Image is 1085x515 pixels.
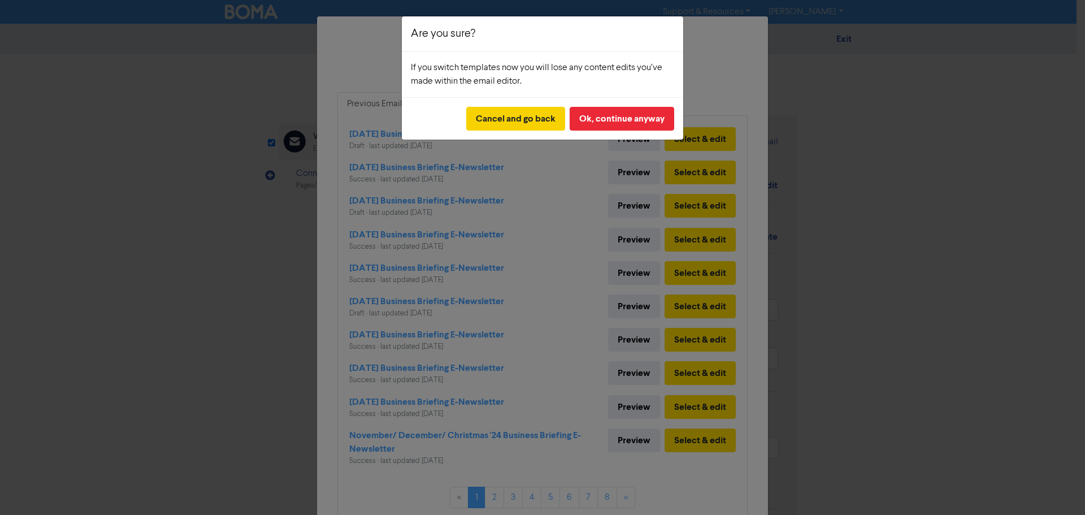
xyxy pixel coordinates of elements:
iframe: Chat Widget [1028,461,1085,515]
div: If you switch templates now you will lose any content edits you’ve made within the email editor. [402,52,683,97]
h5: Are you sure? [411,25,475,42]
button: Ok, continue anyway [570,107,674,131]
button: Cancel and go back [466,107,565,131]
